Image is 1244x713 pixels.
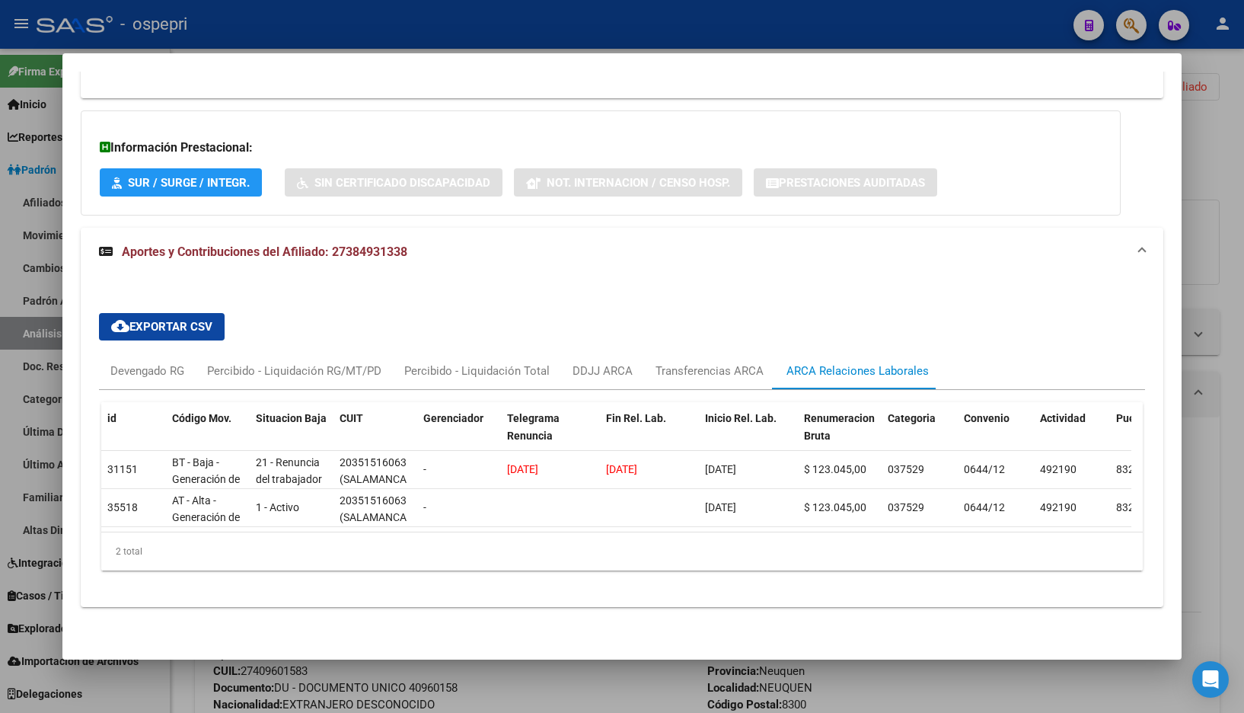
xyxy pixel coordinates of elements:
[81,277,1164,607] div: Aportes y Contribuciones del Afiliado: 27384931338
[256,501,299,513] span: 1 - Activo
[964,501,1005,513] span: 0644/12
[122,245,407,259] span: Aportes y Contribuciones del Afiliado: 27384931338
[207,363,381,379] div: Percibido - Liquidación RG/MT/PD
[1040,412,1086,424] span: Actividad
[99,313,225,341] button: Exportar CSV
[404,363,550,379] div: Percibido - Liquidación Total
[111,317,129,335] mat-icon: cloud_download
[655,363,764,379] div: Transferencias ARCA
[606,463,637,475] span: [DATE]
[798,402,882,469] datatable-header-cell: Renumeracion Bruta
[1110,402,1186,469] datatable-header-cell: Puesto
[1040,463,1077,475] span: 492190
[100,168,262,197] button: SUR / SURGE / INTEGR.
[1034,402,1110,469] datatable-header-cell: Actividad
[958,402,1034,469] datatable-header-cell: Convenio
[101,532,1144,571] div: 2 total
[888,412,936,424] span: Categoria
[128,176,250,190] span: SUR / SURGE / INTEGR.
[423,501,426,513] span: -
[705,412,777,424] span: Inicio Rel. Lab.
[705,463,736,475] span: [DATE]
[606,412,666,424] span: Fin Rel. Lab.
[786,363,929,379] div: ARCA Relaciones Laborales
[547,176,730,190] span: Not. Internacion / Censo Hosp.
[172,412,231,424] span: Código Mov.
[573,363,633,379] div: DDJJ ARCA
[882,402,958,469] datatable-header-cell: Categoria
[964,412,1010,424] span: Convenio
[340,473,425,503] span: (SALAMANCA [PERSON_NAME])
[423,412,483,424] span: Gerenciador
[888,463,924,475] span: 037529
[501,402,600,469] datatable-header-cell: Telegrama Renuncia
[107,463,138,475] span: 31151
[804,501,866,513] span: $ 123.045,00
[600,402,699,469] datatable-header-cell: Fin Rel. Lab.
[340,511,425,541] span: (SALAMANCA [PERSON_NAME])
[1192,661,1229,698] div: Open Intercom Messenger
[514,168,742,197] button: Not. Internacion / Censo Hosp.
[804,412,875,442] span: Renumeracion Bruta
[1116,463,1140,475] span: 8322
[111,320,212,334] span: Exportar CSV
[81,228,1164,277] mat-expansion-panel-header: Aportes y Contribuciones del Afiliado: 27384931338
[166,402,250,469] datatable-header-cell: Código Mov.
[250,402,333,469] datatable-header-cell: Situacion Baja
[101,402,166,469] datatable-header-cell: id
[1040,501,1077,513] span: 492190
[107,501,138,513] span: 35518
[754,168,937,197] button: Prestaciones Auditadas
[1116,412,1150,424] span: Puesto
[340,412,363,424] span: CUIT
[314,176,490,190] span: Sin Certificado Discapacidad
[172,494,240,542] span: AT - Alta - Generación de clave
[256,456,322,555] span: 21 - Renuncia del trabajador / ART.240 - LCT / ART.64 Inc.a) L22248 y otras
[107,412,116,424] span: id
[705,501,736,513] span: [DATE]
[285,168,502,197] button: Sin Certificado Discapacidad
[507,412,560,442] span: Telegrama Renuncia
[964,463,1005,475] span: 0644/12
[256,412,327,424] span: Situacion Baja
[423,463,426,475] span: -
[417,402,501,469] datatable-header-cell: Gerenciador
[333,402,417,469] datatable-header-cell: CUIT
[340,454,407,472] div: 20351516063
[110,363,184,379] div: Devengado RG
[804,463,866,475] span: $ 123.045,00
[699,402,798,469] datatable-header-cell: Inicio Rel. Lab.
[1116,501,1140,513] span: 8322
[100,139,1102,157] h3: Información Prestacional:
[507,463,538,475] span: [DATE]
[340,492,407,510] div: 20351516063
[779,176,925,190] span: Prestaciones Auditadas
[172,456,240,504] span: BT - Baja - Generación de Clave
[888,501,924,513] span: 037529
